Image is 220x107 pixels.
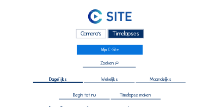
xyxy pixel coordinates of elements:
span: Timelapse maken [120,93,152,98]
span: Begin tot nu [73,93,96,98]
img: C-SITE Logo [88,9,132,24]
span: Maandelijks [150,77,171,82]
a: C-SITE Logo [27,8,192,27]
div: Camera's [76,29,107,39]
a: Mijn C-Site [77,45,143,54]
div: Timelapses [108,29,145,39]
span: Wekelijks [101,77,118,82]
span: Dagelijks [49,77,67,82]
